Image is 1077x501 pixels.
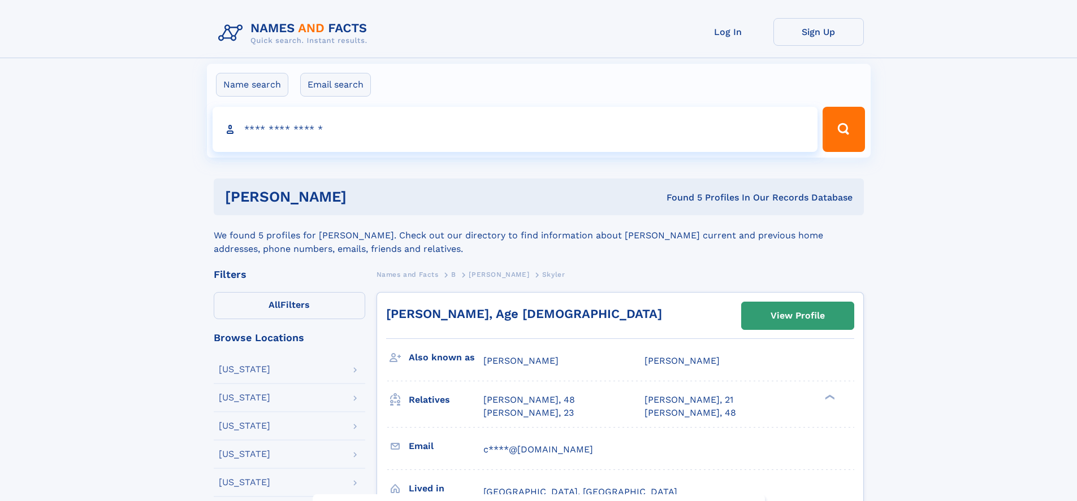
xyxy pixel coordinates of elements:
[742,302,854,329] a: View Profile
[542,271,565,278] span: Skyler
[483,394,575,406] a: [PERSON_NAME], 48
[225,190,507,204] h1: [PERSON_NAME]
[483,355,559,366] span: [PERSON_NAME]
[822,394,836,401] div: ❯
[773,18,864,46] a: Sign Up
[213,107,818,152] input: search input
[409,437,483,456] h3: Email
[483,486,677,497] span: [GEOGRAPHIC_DATA], [GEOGRAPHIC_DATA]
[451,267,456,281] a: B
[214,333,365,343] div: Browse Locations
[386,307,662,321] a: [PERSON_NAME], Age [DEMOGRAPHIC_DATA]
[214,292,365,319] label: Filters
[645,394,733,406] a: [PERSON_NAME], 21
[469,271,529,278] span: [PERSON_NAME]
[409,390,483,409] h3: Relatives
[219,393,270,402] div: [US_STATE]
[483,407,574,419] a: [PERSON_NAME], 23
[451,271,456,278] span: B
[216,73,288,97] label: Name search
[823,107,864,152] button: Search Button
[469,267,529,281] a: [PERSON_NAME]
[645,407,736,419] a: [PERSON_NAME], 48
[409,348,483,367] h3: Also known as
[377,267,439,281] a: Names and Facts
[771,303,825,329] div: View Profile
[219,421,270,430] div: [US_STATE]
[219,478,270,487] div: [US_STATE]
[683,18,773,46] a: Log In
[645,355,720,366] span: [PERSON_NAME]
[214,215,864,256] div: We found 5 profiles for [PERSON_NAME]. Check out our directory to find information about [PERSON_...
[300,73,371,97] label: Email search
[409,479,483,498] h3: Lived in
[214,269,365,280] div: Filters
[214,18,377,49] img: Logo Names and Facts
[507,191,853,204] div: Found 5 Profiles In Our Records Database
[219,450,270,459] div: [US_STATE]
[219,365,270,374] div: [US_STATE]
[269,299,280,310] span: All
